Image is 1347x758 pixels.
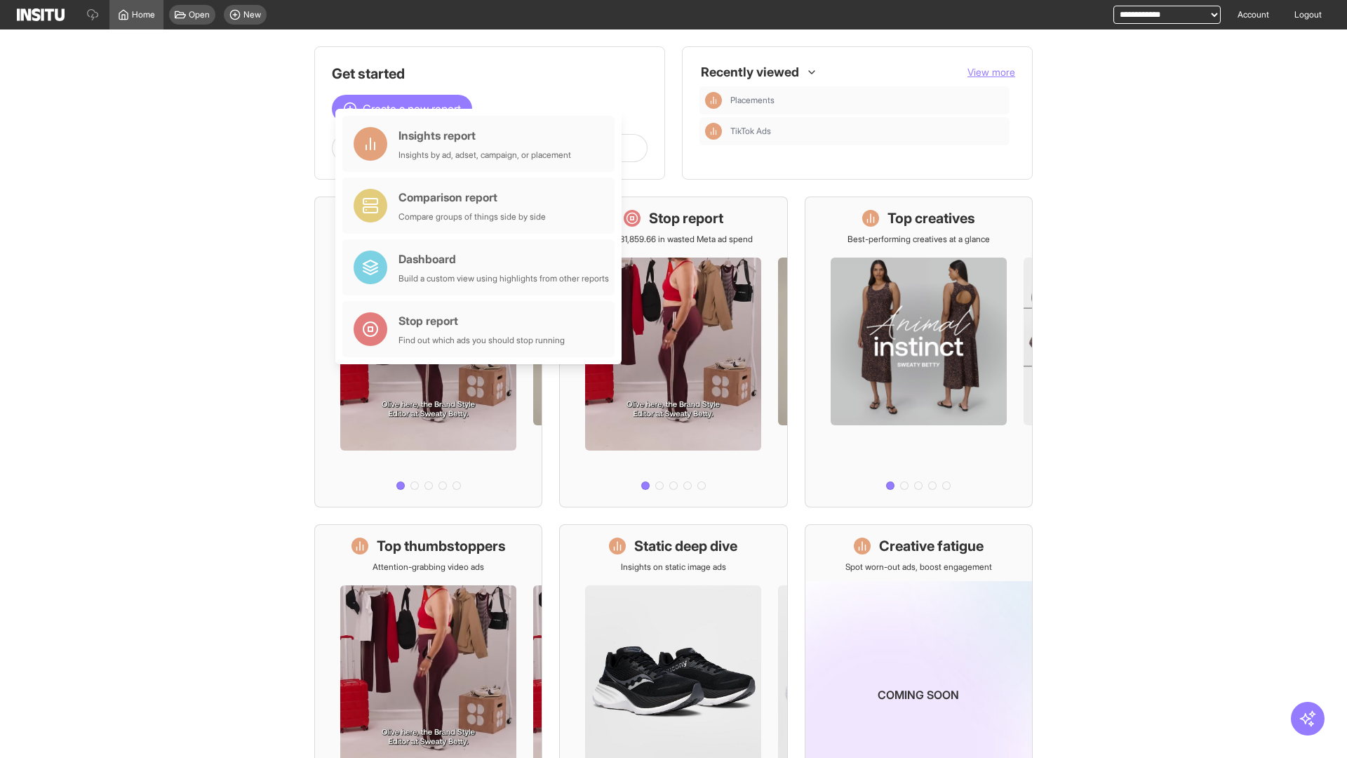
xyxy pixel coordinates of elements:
[847,234,990,245] p: Best-performing creatives at a glance
[17,8,65,21] img: Logo
[621,561,726,573] p: Insights on static image ads
[730,126,771,137] span: TikTok Ads
[332,95,472,123] button: Create a new report
[559,197,787,507] a: Stop reportSave £31,859.66 in wasted Meta ad spend
[705,92,722,109] div: Insights
[730,95,775,106] span: Placements
[398,189,546,206] div: Comparison report
[132,9,155,20] span: Home
[730,126,1004,137] span: TikTok Ads
[398,149,571,161] div: Insights by ad, adset, campaign, or placement
[730,95,1004,106] span: Placements
[398,127,571,144] div: Insights report
[332,64,648,84] h1: Get started
[377,536,506,556] h1: Top thumbstoppers
[398,211,546,222] div: Compare groups of things side by side
[314,197,542,507] a: What's live nowSee all active ads instantly
[805,197,1033,507] a: Top creativesBest-performing creatives at a glance
[705,123,722,140] div: Insights
[398,335,565,346] div: Find out which ads you should stop running
[967,65,1015,79] button: View more
[363,100,461,117] span: Create a new report
[634,536,737,556] h1: Static deep dive
[373,561,484,573] p: Attention-grabbing video ads
[398,312,565,329] div: Stop report
[398,251,609,267] div: Dashboard
[243,9,261,20] span: New
[967,66,1015,78] span: View more
[594,234,753,245] p: Save £31,859.66 in wasted Meta ad spend
[887,208,975,228] h1: Top creatives
[189,9,210,20] span: Open
[649,208,723,228] h1: Stop report
[398,273,609,284] div: Build a custom view using highlights from other reports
